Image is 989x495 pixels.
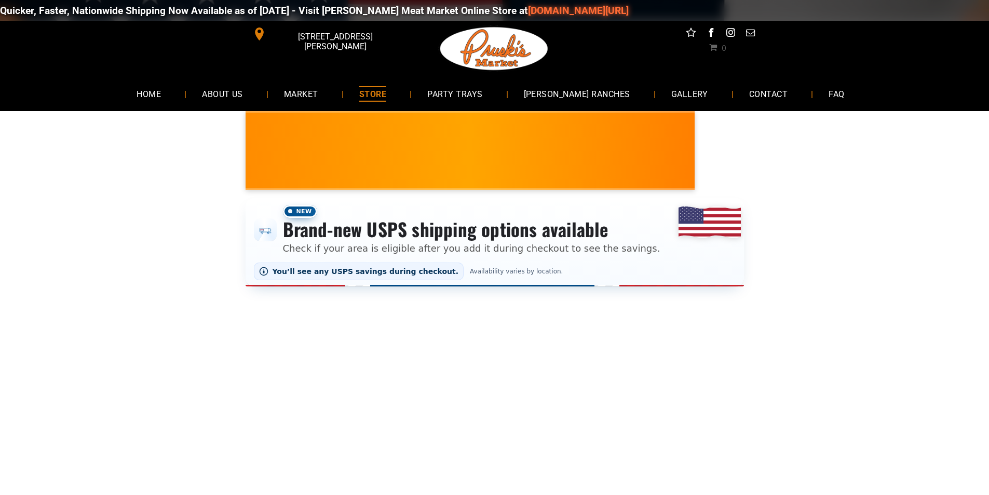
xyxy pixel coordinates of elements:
[246,26,404,42] a: [STREET_ADDRESS][PERSON_NAME]
[438,21,550,77] img: Pruski-s+Market+HQ+Logo2-1920w.png
[283,241,660,255] p: Check if your area is eligible after you add it during checkout to see the savings.
[692,158,896,174] span: [PERSON_NAME] MARKET
[121,80,177,107] a: HOME
[724,26,737,42] a: instagram
[684,26,698,42] a: Social network
[734,80,803,107] a: CONTACT
[656,80,724,107] a: GALLERY
[508,80,646,107] a: [PERSON_NAME] RANCHES
[468,268,565,275] span: Availability varies by location.
[813,80,860,107] a: FAQ
[722,43,726,51] span: 0
[743,26,757,42] a: email
[412,80,498,107] a: PARTY TRAYS
[344,80,402,107] a: STORE
[186,80,259,107] a: ABOUT US
[283,205,317,218] span: New
[273,267,459,276] span: You’ll see any USPS savings during checkout.
[704,26,717,42] a: facebook
[246,198,744,286] div: Shipping options announcement
[268,80,334,107] a: MARKET
[268,26,402,57] span: [STREET_ADDRESS][PERSON_NAME]
[526,5,627,17] a: [DOMAIN_NAME][URL]
[283,218,660,241] h3: Brand-new USPS shipping options available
